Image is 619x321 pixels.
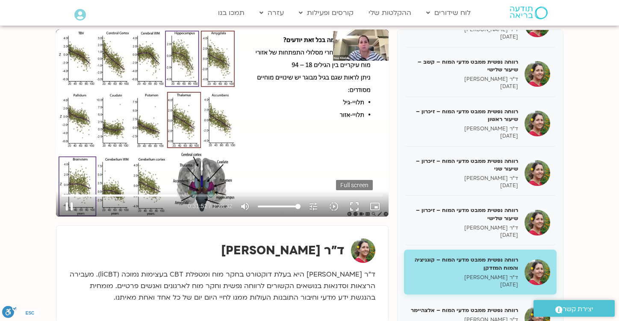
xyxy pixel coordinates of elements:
[410,33,518,41] p: [DATE]
[410,133,518,140] p: [DATE]
[534,300,615,317] a: יצירת קשר
[410,125,518,133] p: ד"ר [PERSON_NAME]
[295,5,358,21] a: קורסים ופעילות
[410,175,518,182] p: ד"ר [PERSON_NAME]
[525,259,550,285] img: רווחה נפשית ממבט מדעי המוח – קוגניציה והמוח המזדקן
[410,281,518,289] p: [DATE]
[525,111,550,136] img: רווחה נפשית ממבט מדעי המוח – זיכרון – שיעור ראשון
[410,232,518,239] p: [DATE]
[525,210,550,236] img: רווחה נפשית ממבט מדעי המוח – זיכרון – שיעור שלישי
[410,224,518,232] p: ד"ר [PERSON_NAME]
[214,5,249,21] a: תמכו בנו
[410,306,518,314] h5: רווחה נפשית ממבט מדעי המוח – אלצהיימר
[410,256,518,271] h5: רווחה נפשית ממבט מדעי המוח – קוגניציה והמוח המזדקן
[410,76,518,83] p: ד"ר [PERSON_NAME]
[351,239,375,263] img: ד"ר נועה אלבלדה
[525,61,550,87] img: רווחה נפשית ממבט מדעי המוח – קשב – שיעור שלישי
[410,83,518,90] p: [DATE]
[410,58,518,74] h5: רווחה נפשית ממבט מדעי המוח – קשב – שיעור שלישי
[422,5,475,21] a: לוח שידורים
[410,157,518,173] h5: רווחה נפשית ממבט מדעי המוח – זיכרון – שיעור שני
[255,5,288,21] a: עזרה
[410,26,518,33] p: ד"ר [PERSON_NAME]
[221,242,345,259] strong: ד"ר [PERSON_NAME]
[410,108,518,123] h5: רווחה נפשית ממבט מדעי המוח – זיכרון – שיעור ראשון
[69,269,375,303] p: ד״ר [PERSON_NAME] היא בעלת דוקטורט בחקר מוח ומטפלת CBT בעצימות נמוכה (liCBT). מעבירה הרצאות וסדנא...
[364,5,416,21] a: ההקלטות שלי
[510,6,548,19] img: תודעה בריאה
[525,160,550,186] img: רווחה נפשית ממבט מדעי המוח – זיכרון – שיעור שני
[563,303,593,315] span: יצירת קשר
[410,182,518,189] p: [DATE]
[410,274,518,281] p: ד"ר [PERSON_NAME]
[410,206,518,222] h5: רווחה נפשית ממבט מדעי המוח – זיכרון – שיעור שלישי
